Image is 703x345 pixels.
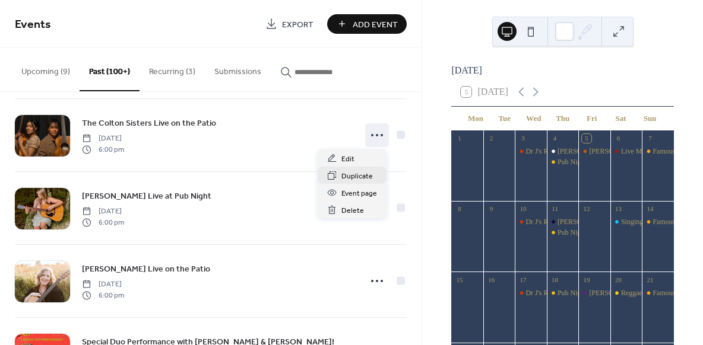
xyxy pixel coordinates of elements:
[82,206,124,217] span: [DATE]
[577,107,606,130] div: Fri
[12,48,80,90] button: Upcoming (9)
[635,107,664,130] div: Sun
[82,133,124,144] span: [DATE]
[642,146,674,156] div: Famous Sunday Brunch Buffet
[525,146,572,156] div: Dr J's Rib Night
[645,205,654,213] div: 14
[82,262,210,276] a: [PERSON_NAME] Live on the Patio
[82,263,210,276] span: [PERSON_NAME] Live on the Patio
[582,275,591,284] div: 19
[525,217,572,227] div: Dr J's Rib Night
[548,107,577,130] div: Thu
[610,217,642,227] div: Singing For SickKids Annual Concert Fundraiser
[515,146,547,156] div: Dr J's Rib Night
[614,134,623,143] div: 6
[140,48,205,90] button: Recurring (3)
[578,288,610,298] div: Wylie Harold Live on the Patio
[547,146,579,156] div: Jake Dudas Live at Pub Night
[341,187,377,200] span: Event page
[547,228,579,238] div: Pub Night Thursdays
[515,217,547,227] div: Dr J's Rib Night
[82,144,124,155] span: 6:00 pm
[589,146,696,156] div: [PERSON_NAME] Live on the Patio
[15,13,51,36] span: Events
[550,275,559,284] div: 18
[518,275,527,284] div: 17
[642,288,674,298] div: Famous Sunday Brunch Buffet
[455,134,464,143] div: 1
[550,134,559,143] div: 4
[341,205,364,217] span: Delete
[547,217,579,227] div: Bob Butcher Live at Pub Night
[455,275,464,284] div: 15
[461,107,490,130] div: Mon
[642,217,674,227] div: Famous Sunday Brunch Buffet
[82,290,124,301] span: 6:00 pm
[205,48,271,90] button: Submissions
[606,107,635,130] div: Sat
[487,205,496,213] div: 9
[614,205,623,213] div: 13
[455,205,464,213] div: 8
[515,288,547,298] div: Dr J's Rib Night
[558,217,667,227] div: [PERSON_NAME] Live at Pub Night
[80,48,140,91] button: Past (100+)
[353,18,398,31] span: Add Event
[525,288,572,298] div: Dr J's Rib Night
[582,134,591,143] div: 5
[610,146,642,156] div: Live Music with Colin Ronald
[451,63,674,78] div: [DATE]
[487,134,496,143] div: 2
[490,107,519,130] div: Tue
[558,288,618,298] div: Pub Night Thursdays
[82,190,211,203] span: [PERSON_NAME] Live at Pub Night
[614,275,623,284] div: 20
[256,14,322,34] a: Export
[645,275,654,284] div: 21
[519,107,548,130] div: Wed
[82,117,216,130] span: The Colton Sisters Live on the Patio
[645,134,654,143] div: 7
[82,279,124,290] span: [DATE]
[282,18,313,31] span: Export
[82,189,211,203] a: [PERSON_NAME] Live at Pub Night
[547,157,579,167] div: Pub Night Thursdays
[341,153,354,165] span: Edit
[547,288,579,298] div: Pub Night Thursdays
[558,146,667,156] div: [PERSON_NAME] Live at Pub Night
[82,116,216,130] a: The Colton Sisters Live on the Patio
[487,275,496,284] div: 16
[518,205,527,213] div: 10
[327,14,407,34] button: Add Event
[558,228,618,238] div: Pub Night Thursdays
[610,288,642,298] div: Reggae Sunsplash Food & Music Festival
[518,134,527,143] div: 3
[341,170,373,183] span: Duplicate
[582,205,591,213] div: 12
[578,146,610,156] div: Lizeh Basciano Live on the Patio
[589,288,696,298] div: [PERSON_NAME] Live on the Patio
[82,217,124,228] span: 6:00 pm
[558,157,618,167] div: Pub Night Thursdays
[550,205,559,213] div: 11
